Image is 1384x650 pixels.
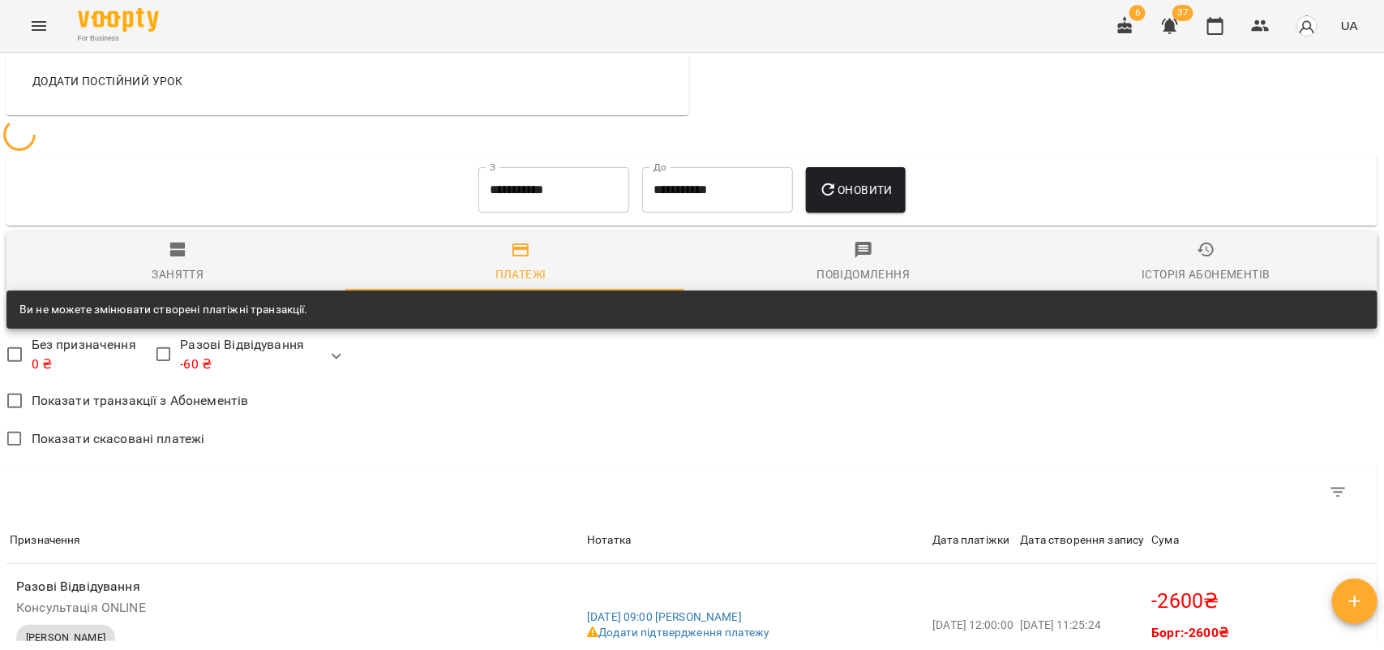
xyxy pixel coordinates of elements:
[10,531,81,550] div: Sort
[10,531,81,550] div: Призначення
[587,531,631,550] div: Нотатка
[1319,473,1358,512] button: Фільтр
[817,265,911,284] div: Повідомлення
[32,391,249,411] span: Показати транзакції з Абонементів
[1021,531,1145,550] div: Дата створення запису
[933,531,1014,550] span: Дата платіжки
[16,596,395,619] h6: Консультація ONLINE
[933,531,1010,550] div: Дата платіжки
[1296,15,1318,37] img: avatar_s.png
[1152,531,1180,550] div: Сума
[819,180,893,200] span: Оновити
[19,295,308,325] div: Ви не можете змінювати створені платіжні транзакції.
[16,631,115,645] span: [PERSON_NAME]
[1021,531,1145,550] div: Sort
[152,265,204,284] div: Заняття
[32,355,136,374] p: 0 ₴
[1021,531,1146,550] span: Дата створення запису
[78,33,159,44] span: For Business
[19,6,58,45] button: Menu
[1335,11,1365,41] button: UA
[1021,618,1101,631] span: [DATE] 11:25:24
[1152,531,1180,550] div: Sort
[587,626,769,639] a: Додати підтвердження платежу
[1142,265,1270,284] div: Історія абонементів
[180,355,304,374] p: -60 ₴
[1152,531,1374,550] span: Сума
[495,265,546,284] div: Платежі
[1152,586,1374,617] p: -2600 ₴
[32,71,182,91] span: Додати постійний урок
[1152,623,1299,643] p: Борг: -2600 ₴
[32,335,136,373] span: Без призначення
[1341,17,1358,34] span: UA
[933,618,1013,631] span: [DATE] 12:00:00
[587,610,742,623] a: [DATE] 09:00 [PERSON_NAME]
[587,531,631,550] div: Sort
[180,335,304,373] span: Разові Відвідування
[32,429,205,449] span: Показати скасовані платежі
[6,466,1378,518] div: Table Toolbar
[16,577,395,596] p: Разові Відвідування
[933,531,1010,550] div: Sort
[1129,5,1146,21] span: 6
[10,531,581,550] span: Призначення
[26,67,189,96] button: Додати постійний урок
[587,531,926,550] span: Нотатка
[806,167,906,213] button: Оновити
[78,8,159,32] img: Voopty Logo
[1172,5,1193,21] span: 37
